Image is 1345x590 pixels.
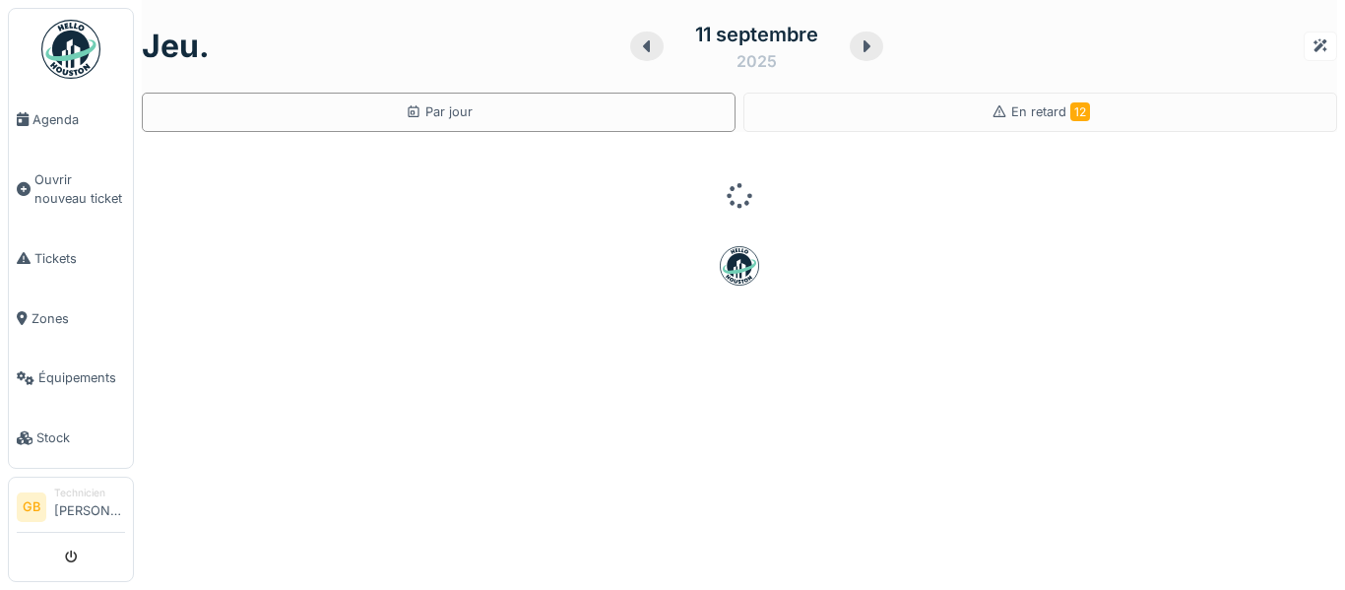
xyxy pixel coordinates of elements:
[720,246,759,286] img: badge-BVDL4wpA.svg
[17,486,125,533] a: GB Technicien[PERSON_NAME]
[34,249,125,268] span: Tickets
[41,20,100,79] img: Badge_color-CXgf-gQk.svg
[9,408,133,468] a: Stock
[737,49,777,73] div: 2025
[142,28,210,65] h1: jeu.
[9,150,133,229] a: Ouvrir nouveau ticket
[54,486,125,500] div: Technicien
[32,309,125,328] span: Zones
[17,492,46,522] li: GB
[406,102,473,121] div: Par jour
[38,368,125,387] span: Équipements
[9,289,133,349] a: Zones
[54,486,125,528] li: [PERSON_NAME]
[1070,102,1090,121] span: 12
[34,170,125,208] span: Ouvrir nouveau ticket
[9,229,133,289] a: Tickets
[1011,104,1090,119] span: En retard
[9,90,133,150] a: Agenda
[9,349,133,409] a: Équipements
[32,110,125,129] span: Agenda
[695,20,818,49] div: 11 septembre
[36,428,125,447] span: Stock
